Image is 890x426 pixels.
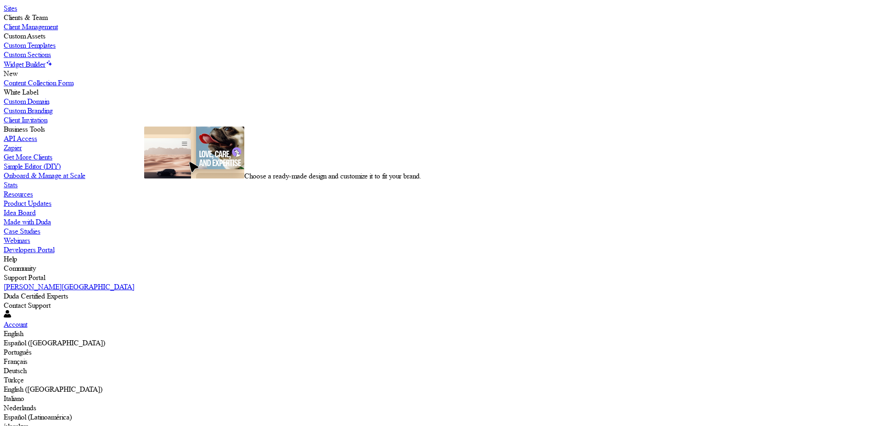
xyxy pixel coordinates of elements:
[4,227,40,235] label: Case Studies
[4,190,886,199] a: Resources
[4,60,53,69] a: Widget Builder
[4,199,51,208] label: Product Updates
[4,357,886,366] div: Français
[4,153,52,161] label: Get More Clients
[4,208,36,217] label: Idea Board
[4,41,56,50] label: Custom Templates
[4,190,33,198] label: Resources
[4,22,58,31] label: Client Management
[4,254,17,263] label: Help
[4,125,45,134] label: Business Tools
[4,88,38,96] label: White Label
[4,143,22,152] label: Zapier
[4,97,49,106] label: Custom Domain
[4,348,886,357] div: Português
[4,403,886,413] div: Nederlands
[4,162,61,171] label: Simple Editor (DIY)
[4,115,47,124] label: Client Invitation
[144,127,244,178] img: from-template.png
[4,78,73,87] label: Content Collection Form
[4,375,886,385] div: Türkçe
[4,292,68,300] label: Duda Certified Experts
[842,378,890,426] iframe: Duda-gen Chat Button Frame
[4,338,886,348] div: Español ([GEOGRAPHIC_DATA])
[4,171,85,180] label: Onboard & Manage at Scale
[4,413,886,422] div: Español (Latinoamérica)
[4,217,51,226] label: Made with Duda
[4,134,37,143] label: API Access
[4,106,52,115] label: Custom Branding
[4,50,51,59] label: Custom Sections
[4,366,886,375] div: Deutsch
[4,385,886,394] div: English ([GEOGRAPHIC_DATA])
[4,60,45,69] label: Widget Builder
[4,394,886,403] div: Italiano
[4,32,45,40] label: Custom Assets
[4,4,17,13] label: Sites
[4,236,30,245] label: Webinars
[4,301,51,310] label: Contact Support
[244,172,421,180] span: Choose a ready-made design and customize it to fit your brand.
[4,320,27,329] label: Account
[4,13,47,22] label: Clients & Team
[4,245,54,254] label: Developers Portal
[4,329,23,338] label: English
[4,282,134,291] label: [PERSON_NAME][GEOGRAPHIC_DATA]
[4,180,18,189] label: Stats
[4,273,45,282] label: Support Portal
[4,264,36,273] label: Community
[4,69,886,78] div: New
